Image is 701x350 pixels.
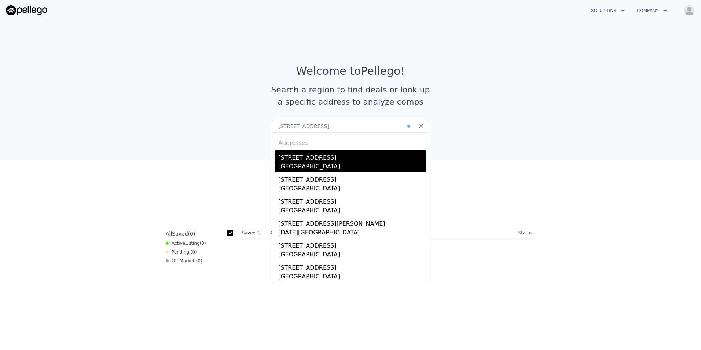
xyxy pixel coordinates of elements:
div: [STREET_ADDRESS] [278,150,426,162]
div: [GEOGRAPHIC_DATA] [278,272,426,282]
div: [GEOGRAPHIC_DATA] [278,206,426,216]
div: All ( 0 ) [166,230,195,237]
span: Active ( 0 ) [172,240,206,246]
th: Status [515,227,535,239]
th: Address [267,227,515,239]
div: Off Market ( 0 ) [166,258,202,264]
span: Listing [185,241,200,246]
div: [STREET_ADDRESS] [278,172,426,184]
button: Company [631,4,673,17]
div: [GEOGRAPHIC_DATA] [278,162,426,172]
div: [GEOGRAPHIC_DATA] [278,184,426,194]
img: Pellego [6,5,47,15]
div: Welcome to Pellego ! [296,65,405,78]
div: Addresses [275,133,426,150]
div: [STREET_ADDRESS] [278,194,426,206]
span: Saved [172,231,188,237]
div: [GEOGRAPHIC_DATA] [278,250,426,260]
input: Search an address or region... [272,120,429,133]
div: Search a region to find deals or look up a specific address to analyze comps [268,84,433,108]
th: Saved [239,227,267,239]
button: Solutions [585,4,631,17]
div: 16333 [PERSON_NAME] [278,282,426,294]
div: Pending ( 0 ) [166,249,197,255]
div: [STREET_ADDRESS] [278,260,426,272]
div: Saved Properties [163,184,538,197]
div: [DATE][GEOGRAPHIC_DATA] [278,228,426,238]
img: avatar [683,4,695,16]
div: [STREET_ADDRESS][PERSON_NAME] [278,216,426,228]
div: [STREET_ADDRESS] [278,238,426,250]
div: Save properties to see them here [163,203,538,215]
